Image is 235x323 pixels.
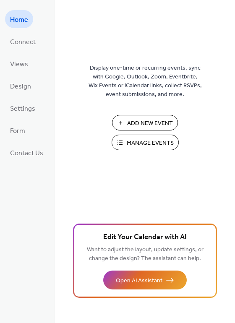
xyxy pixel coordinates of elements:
span: Settings [10,102,35,115]
span: Connect [10,36,36,49]
a: Contact Us [5,143,48,161]
button: Manage Events [112,135,179,150]
span: Design [10,80,31,93]
span: Views [10,58,28,71]
span: Contact Us [10,147,43,160]
a: Views [5,55,33,73]
a: Design [5,77,36,95]
button: Open AI Assistant [103,271,187,289]
a: Settings [5,99,40,117]
span: Display one-time or recurring events, sync with Google, Outlook, Zoom, Eventbrite, Wix Events or ... [89,64,202,99]
span: Home [10,13,28,26]
button: Add New Event [112,115,178,130]
span: Open AI Assistant [116,276,162,285]
span: Form [10,125,25,138]
a: Connect [5,32,41,50]
a: Form [5,121,30,139]
span: Add New Event [127,119,173,128]
span: Want to adjust the layout, update settings, or change the design? The assistant can help. [87,244,204,264]
span: Edit Your Calendar with AI [103,232,187,243]
span: Manage Events [127,139,174,148]
a: Home [5,10,33,28]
